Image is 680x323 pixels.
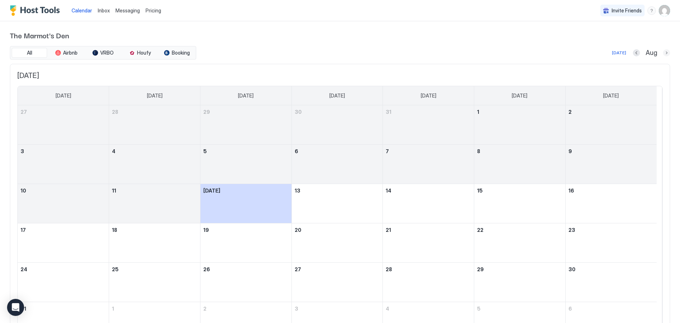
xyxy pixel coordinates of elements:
[386,109,391,115] span: 31
[291,105,383,145] td: July 30, 2025
[98,7,110,13] span: Inbox
[383,263,474,276] a: August 28, 2025
[109,263,200,302] td: August 25, 2025
[566,105,657,118] a: August 2, 2025
[292,184,383,197] a: August 13, 2025
[386,227,391,233] span: 21
[291,184,383,223] td: August 13, 2025
[565,105,657,145] td: August 2, 2025
[612,7,642,14] span: Invite Friends
[291,263,383,302] td: August 27, 2025
[421,93,436,99] span: [DATE]
[383,105,474,145] td: July 31, 2025
[383,263,474,302] td: August 28, 2025
[295,227,301,233] span: 20
[18,145,109,158] a: August 3, 2025
[200,184,291,223] td: August 12, 2025
[568,306,572,312] span: 6
[565,263,657,302] td: August 30, 2025
[109,223,200,236] a: August 18, 2025
[200,223,291,263] td: August 19, 2025
[603,93,619,99] span: [DATE]
[72,7,92,13] span: Calendar
[612,50,626,56] div: [DATE]
[383,184,474,197] a: August 14, 2025
[565,184,657,223] td: August 16, 2025
[633,49,640,56] button: Previous month
[565,145,657,184] td: August 9, 2025
[383,302,474,315] a: September 4, 2025
[474,145,566,184] td: August 8, 2025
[49,48,84,58] button: Airbnb
[200,145,291,184] td: August 5, 2025
[7,299,24,316] div: Open Intercom Messenger
[56,93,71,99] span: [DATE]
[477,227,483,233] span: 22
[112,148,115,154] span: 4
[474,223,566,263] td: August 22, 2025
[10,46,196,60] div: tab-group
[72,7,92,14] a: Calendar
[203,266,210,272] span: 26
[611,49,627,57] button: [DATE]
[386,306,389,312] span: 4
[109,184,200,197] a: August 11, 2025
[200,302,291,315] a: September 2, 2025
[477,109,479,115] span: 1
[414,86,443,105] a: Thursday
[203,227,209,233] span: 19
[477,266,484,272] span: 29
[109,184,200,223] td: August 11, 2025
[474,223,565,236] a: August 22, 2025
[109,105,200,118] a: July 28, 2025
[200,263,291,276] a: August 26, 2025
[200,184,291,197] a: August 12, 2025
[147,93,163,99] span: [DATE]
[109,145,200,158] a: August 4, 2025
[100,50,114,56] span: VRBO
[18,105,109,145] td: July 27, 2025
[291,145,383,184] td: August 6, 2025
[659,5,670,16] div: User profile
[505,86,534,105] a: Friday
[295,109,302,115] span: 30
[292,145,383,158] a: August 6, 2025
[383,145,474,184] td: August 7, 2025
[85,48,121,58] button: VRBO
[386,188,391,194] span: 14
[18,302,109,315] a: August 31, 2025
[292,263,383,276] a: August 27, 2025
[112,188,116,194] span: 11
[295,188,300,194] span: 13
[200,105,291,145] td: July 29, 2025
[477,148,480,154] span: 8
[474,184,565,197] a: August 15, 2025
[18,184,109,197] a: August 10, 2025
[203,188,220,194] span: [DATE]
[200,263,291,302] td: August 26, 2025
[383,105,474,118] a: July 31, 2025
[200,145,291,158] a: August 5, 2025
[238,93,254,99] span: [DATE]
[27,50,32,56] span: All
[21,188,26,194] span: 10
[10,5,63,16] a: Host Tools Logo
[292,302,383,315] a: September 3, 2025
[568,188,574,194] span: 16
[203,109,210,115] span: 29
[474,263,566,302] td: August 29, 2025
[18,263,109,302] td: August 24, 2025
[159,48,194,58] button: Booking
[109,105,200,145] td: July 28, 2025
[474,302,565,315] a: September 5, 2025
[203,306,206,312] span: 2
[18,223,109,236] a: August 17, 2025
[566,184,657,197] a: August 16, 2025
[109,263,200,276] a: August 25, 2025
[474,105,566,145] td: August 1, 2025
[200,223,291,236] a: August 19, 2025
[98,7,110,14] a: Inbox
[109,223,200,263] td: August 18, 2025
[137,50,151,56] span: Houfy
